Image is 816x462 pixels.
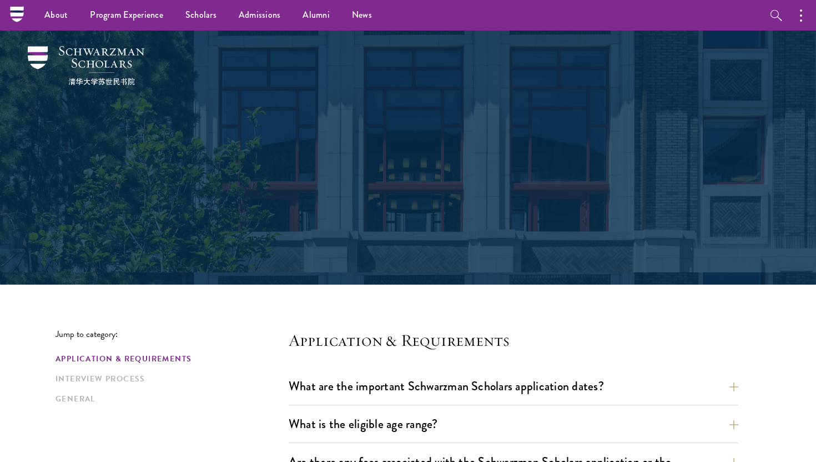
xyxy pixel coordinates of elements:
[56,353,282,365] a: Application & Requirements
[56,373,282,385] a: Interview Process
[289,374,738,399] button: What are the important Schwarzman Scholars application dates?
[28,46,144,85] img: Schwarzman Scholars
[56,329,289,339] p: Jump to category:
[56,393,282,405] a: General
[289,329,738,351] h4: Application & Requirements
[289,411,738,436] button: What is the eligible age range?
